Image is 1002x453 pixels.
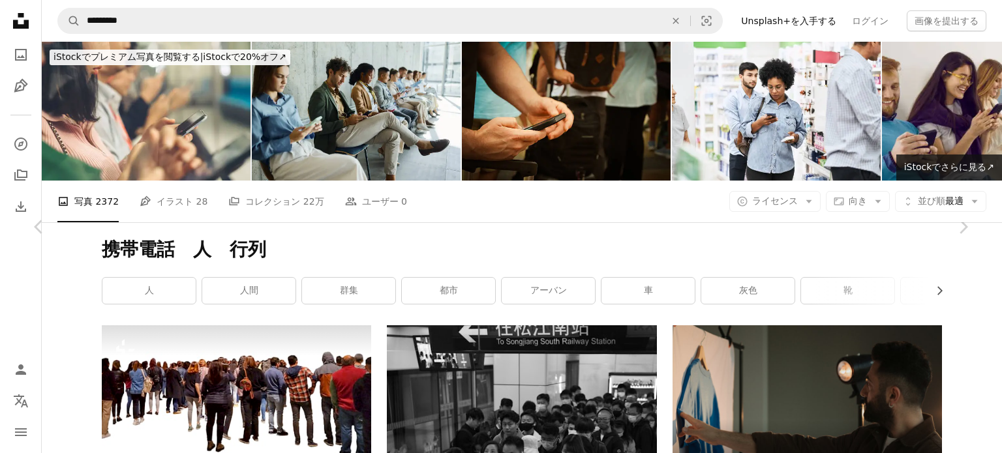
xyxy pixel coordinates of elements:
[918,196,945,206] span: 並び順
[140,181,207,222] a: イラスト 28
[8,388,34,414] button: 言語
[8,419,34,445] button: メニュー
[102,395,371,407] a: 白い背景を見守る後ろ姿に立っている人々のグループのパノラマの孤立した写真
[8,73,34,99] a: イラスト
[844,10,896,31] a: ログイン
[8,131,34,157] a: 探す
[729,191,821,212] button: ライセンス
[102,238,942,261] h1: 携帯電話 人 行列
[896,154,1002,181] a: iStockでさらに見る↗
[924,164,1002,289] a: 次へ
[904,162,994,172] span: iStockでさらに見る ↗
[252,42,461,181] img: Waiting for a job interview!
[661,8,690,33] button: 全てクリア
[42,42,298,73] a: iStockでプレミアム写真を閲覧する|iStockで20%オフ↗
[918,195,964,208] span: 最適
[826,191,890,212] button: 向き
[928,278,942,304] button: リストを右にスクロールする
[401,194,407,209] span: 0
[53,51,203,62] span: iStockでプレミアム写真を閲覧する |
[228,181,324,222] a: コレクション 22万
[8,357,34,383] a: ログイン / 登録する
[901,278,994,304] a: 通り
[53,51,286,62] span: iStockで20%オフ ↗
[58,8,80,33] button: Unsplashで検索する
[42,42,250,181] img: 公共の地下鉄で携帯電話を使用する若者
[303,194,324,209] span: 22万
[752,196,798,206] span: ライセンス
[202,278,296,304] a: 人間
[302,278,395,304] a: 群集
[672,42,881,181] img: 薬局で携帯電話を使用するアフリカの女性顧客
[849,196,867,206] span: 向き
[345,181,407,222] a: ユーザー 0
[801,278,894,304] a: 靴
[462,42,671,181] img: 行列に並んでいる人やスマートフォンを使用している人、旅行シーンの背景に荷物のある人がぼやけている
[8,42,34,68] a: 写真
[196,194,208,209] span: 28
[691,8,722,33] button: ビジュアル検索
[733,10,844,31] a: Unsplash+を入手する
[102,278,196,304] a: 人
[895,191,986,212] button: 並び順最適
[701,278,795,304] a: 灰色
[601,278,695,304] a: 車
[8,162,34,188] a: コレクション
[57,8,723,34] form: サイト内でビジュアルを探す
[402,278,495,304] a: 都市
[502,278,595,304] a: アーバン
[907,10,986,31] button: 画像を提出する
